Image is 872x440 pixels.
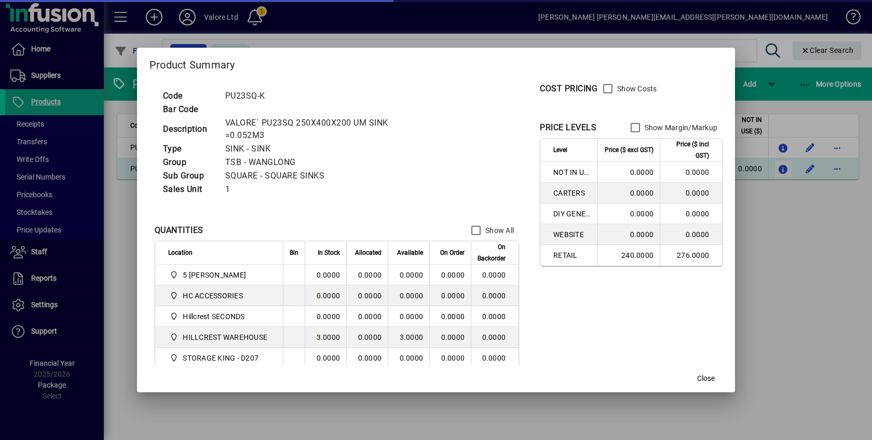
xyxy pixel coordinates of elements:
[388,285,429,306] td: 0.0000
[158,183,220,196] td: Sales Unit
[168,247,193,258] span: Location
[441,292,465,300] span: 0.0000
[155,224,203,237] div: QUANTITIES
[220,156,409,169] td: TSB - WANGLONG
[597,245,660,266] td: 240.0000
[553,188,591,198] span: CARTERS
[597,162,660,183] td: 0.0000
[183,311,244,322] span: Hillcrest SECONDS
[158,169,220,183] td: Sub Group
[318,247,340,258] span: In Stock
[388,348,429,368] td: 0.0000
[220,116,409,142] td: VALORE` PU23SQ 250X400X200 UM SINK =0.052M3
[615,84,657,94] label: Show Costs
[220,89,409,103] td: PU23SQ-K
[553,229,591,240] span: WEBSITE
[441,354,465,362] span: 0.0000
[471,327,519,348] td: 0.0000
[540,121,596,134] div: PRICE LEVELS
[553,209,591,219] span: DIY GENERAL
[158,142,220,156] td: Type
[478,241,506,264] span: On Backorder
[346,306,388,327] td: 0.0000
[471,285,519,306] td: 0.0000
[168,269,271,281] span: 5 Colombo Hamilton
[643,122,718,133] label: Show Margin/Markup
[689,369,723,388] button: Close
[220,169,409,183] td: SQUARE - SQUARE SINKS
[305,285,346,306] td: 0.0000
[597,224,660,245] td: 0.0000
[158,156,220,169] td: Group
[605,144,653,156] span: Price ($ excl GST)
[388,327,429,348] td: 3.0000
[597,183,660,203] td: 0.0000
[540,82,597,95] div: COST PRICING
[346,327,388,348] td: 0.0000
[697,373,715,384] span: Close
[158,103,220,116] td: Bar Code
[666,139,709,161] span: Price ($ incl GST)
[441,271,465,279] span: 0.0000
[183,332,267,342] span: HILLCREST WAREHOUSE
[168,290,271,302] span: HC ACCESSORIES
[660,162,722,183] td: 0.0000
[660,224,722,245] td: 0.0000
[346,265,388,285] td: 0.0000
[660,203,722,224] td: 0.0000
[388,265,429,285] td: 0.0000
[183,353,258,363] span: STORAGE KING - D207
[660,245,722,266] td: 276.0000
[441,333,465,341] span: 0.0000
[137,48,735,78] h2: Product Summary
[471,306,519,327] td: 0.0000
[346,348,388,368] td: 0.0000
[290,247,298,258] span: Bin
[597,203,660,224] td: 0.0000
[305,348,346,368] td: 0.0000
[220,142,409,156] td: SINK - SINK
[440,247,465,258] span: On Order
[441,312,465,321] span: 0.0000
[660,183,722,203] td: 0.0000
[397,247,423,258] span: Available
[483,225,514,236] label: Show All
[553,167,591,177] span: NOT IN USE
[471,265,519,285] td: 0.0000
[168,352,271,364] span: STORAGE KING - D207
[305,265,346,285] td: 0.0000
[158,116,220,142] td: Description
[346,285,388,306] td: 0.0000
[158,89,220,103] td: Code
[553,250,591,260] span: RETAIL
[183,270,246,280] span: 5 [PERSON_NAME]
[305,327,346,348] td: 3.0000
[553,144,567,156] span: Level
[388,306,429,327] td: 0.0000
[183,291,243,301] span: HC ACCESSORIES
[168,310,271,323] span: Hillcrest SECONDS
[168,331,271,343] span: HILLCREST WAREHOUSE
[305,306,346,327] td: 0.0000
[355,247,382,258] span: Allocated
[220,183,409,196] td: 1
[471,348,519,368] td: 0.0000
